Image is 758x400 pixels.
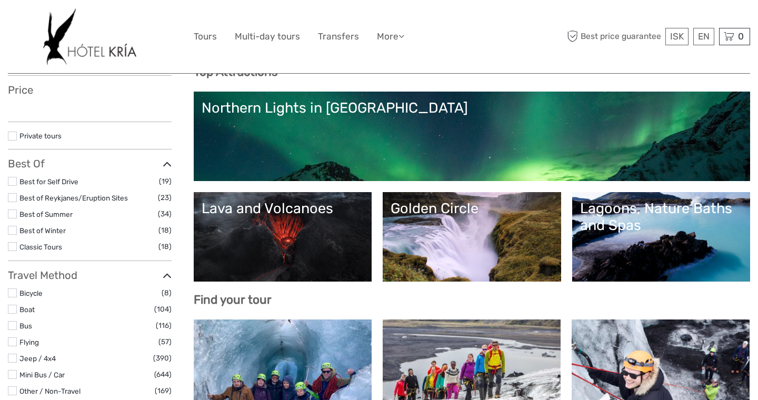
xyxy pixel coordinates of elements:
[19,322,32,330] a: Bus
[565,28,663,45] span: Best price guarantee
[158,192,172,204] span: (23)
[19,210,73,218] a: Best of Summer
[156,319,172,332] span: (116)
[19,354,56,363] a: Jeep / 4x4
[162,287,172,299] span: (8)
[693,28,714,45] div: EN
[159,175,172,187] span: (19)
[736,31,745,42] span: 0
[391,200,553,274] a: Golden Circle
[19,305,35,314] a: Boat
[153,352,172,364] span: (390)
[580,200,743,274] a: Lagoons, Nature Baths and Spas
[202,99,743,173] a: Northern Lights in [GEOGRAPHIC_DATA]
[194,293,272,307] b: Find your tour
[158,241,172,253] span: (18)
[154,368,172,381] span: (644)
[8,157,172,170] h3: Best Of
[318,29,359,44] a: Transfers
[19,194,128,202] a: Best of Reykjanes/Eruption Sites
[235,29,300,44] a: Multi-day tours
[377,29,404,44] a: More
[202,200,364,274] a: Lava and Volcanoes
[19,226,66,235] a: Best of Winter
[194,29,217,44] a: Tours
[19,289,43,297] a: Bicycle
[158,336,172,348] span: (57)
[19,177,78,186] a: Best for Self Drive
[670,31,684,42] span: ISK
[8,84,172,96] h3: Price
[19,371,65,379] a: Mini Bus / Car
[158,224,172,236] span: (18)
[19,243,62,251] a: Classic Tours
[19,132,62,140] a: Private tours
[19,387,81,395] a: Other / Non-Travel
[19,338,39,346] a: Flying
[202,200,364,217] div: Lava and Volcanoes
[43,8,136,65] img: 532-e91e591f-ac1d-45f7-9962-d0f146f45aa0_logo_big.jpg
[391,200,553,217] div: Golden Circle
[155,385,172,397] span: (169)
[158,208,172,220] span: (34)
[580,200,743,234] div: Lagoons, Nature Baths and Spas
[154,303,172,315] span: (104)
[202,99,743,116] div: Northern Lights in [GEOGRAPHIC_DATA]
[8,269,172,282] h3: Travel Method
